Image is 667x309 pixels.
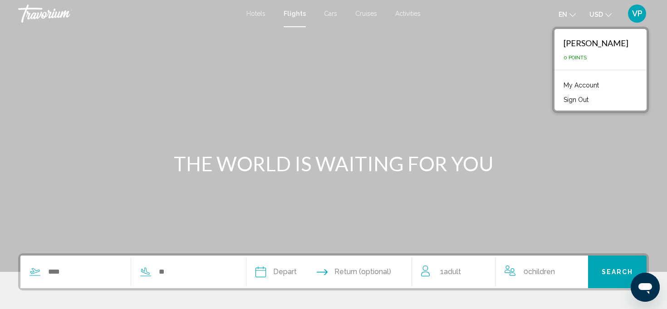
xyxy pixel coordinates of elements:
[589,8,612,21] button: Change currency
[559,8,576,21] button: Change language
[631,273,660,302] iframe: Кнопка для запуску вікна повідомлень
[625,4,649,23] button: User Menu
[559,94,593,106] button: Sign Out
[602,269,633,276] span: Search
[20,256,647,288] div: Search widget
[440,266,461,278] span: 1
[528,267,555,276] span: Children
[395,10,421,17] a: Activities
[564,55,587,61] span: 0 Points
[589,11,603,18] span: USD
[355,10,377,17] a: Cruises
[334,266,391,278] span: Return (optional)
[284,10,306,17] a: Flights
[559,79,603,91] a: My Account
[588,256,647,288] button: Search
[559,11,567,18] span: en
[18,5,237,23] a: Travorium
[444,267,461,276] span: Adult
[412,256,588,288] button: Travelers: 1 adult, 0 children
[632,9,642,18] span: VP
[246,10,265,17] a: Hotels
[564,38,628,48] div: [PERSON_NAME]
[317,256,391,288] button: Return date
[255,256,297,288] button: Depart date
[524,266,555,278] span: 0
[324,10,337,17] a: Cars
[163,152,504,175] h1: THE WORLD IS WAITING FOR YOU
